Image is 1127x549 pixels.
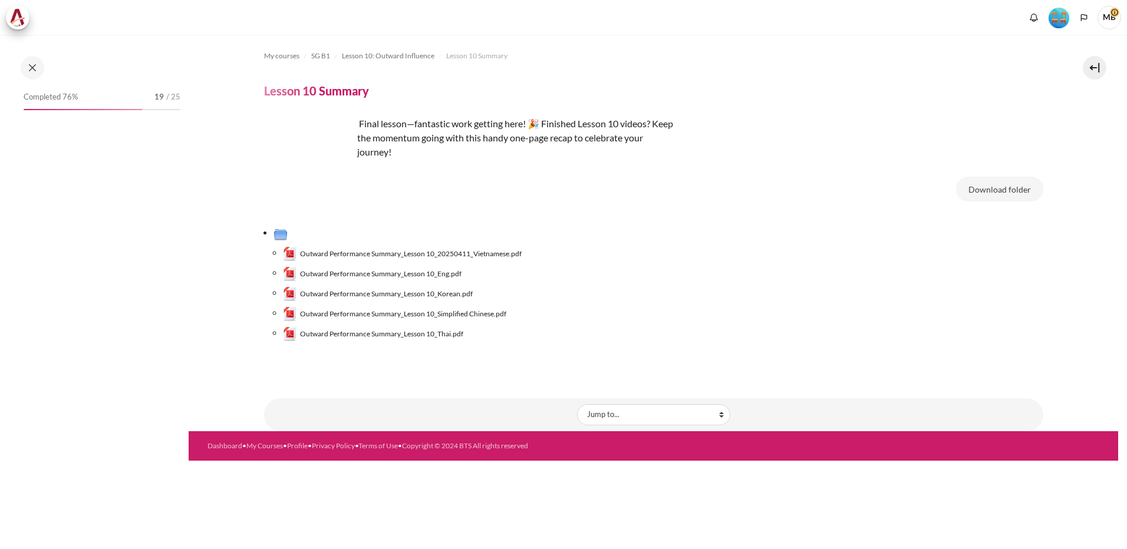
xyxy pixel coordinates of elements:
[154,91,164,103] span: 19
[300,289,473,299] span: Outward Performance Summary_Lesson 10_Korean.pdf
[956,177,1043,201] button: Download folder
[24,91,78,103] span: Completed 76%
[1025,9,1043,27] div: Show notification window with no new notifications
[166,91,180,103] span: / 25
[300,309,506,319] span: Outward Performance Summary_Lesson 10_Simplified Chinese.pdf
[207,441,704,451] div: • • • • •
[402,441,528,450] a: Copyright © 2024 BTS All rights reserved
[311,51,330,61] span: SG B1
[264,47,1043,65] nav: Navigation bar
[300,269,462,279] span: Outward Performance Summary_Lesson 10_Eng.pdf
[24,109,143,110] div: 76%
[189,35,1118,431] section: Content
[342,49,434,63] a: Lesson 10: Outward Influence
[1075,9,1093,27] button: Languages
[283,287,473,301] a: Outward Performance Summary_Lesson 10_Korean.pdfOutward Performance Summary_Lesson 10_Korean.pdf
[1049,8,1069,28] img: Level #4
[287,441,308,450] a: Profile
[446,49,508,63] a: Lesson 10 Summary
[9,9,26,27] img: Architeck
[358,441,398,450] a: Terms of Use
[264,51,299,61] span: My courses
[283,267,462,281] a: Outward Performance Summary_Lesson 10_Eng.pdfOutward Performance Summary_Lesson 10_Eng.pdf
[283,247,297,261] img: Outward Performance Summary_Lesson 10_20250411_Vietnamese.pdf
[1044,6,1074,28] a: Level #4
[283,287,297,301] img: Outward Performance Summary_Lesson 10_Korean.pdf
[311,49,330,63] a: SG B1
[283,327,464,341] a: Outward Performance Summary_Lesson 10_Thai.pdfOutward Performance Summary_Lesson 10_Thai.pdf
[207,441,242,450] a: Dashboard
[300,329,463,339] span: Outward Performance Summary_Lesson 10_Thai.pdf
[264,49,299,63] a: My courses
[283,327,297,341] img: Outward Performance Summary_Lesson 10_Thai.pdf
[6,6,35,29] a: Architeck Architeck
[283,307,507,321] a: Outward Performance Summary_Lesson 10_Simplified Chinese.pdfOutward Performance Summary_Lesson 10...
[283,267,297,281] img: Outward Performance Summary_Lesson 10_Eng.pdf
[357,118,673,157] span: Final lesson—fantastic work getting here! 🎉 Finished Lesson 10 videos? Keep the momentum going wi...
[283,307,297,321] img: Outward Performance Summary_Lesson 10_Simplified Chinese.pdf
[1049,6,1069,28] div: Level #4
[1098,6,1121,29] a: User menu
[264,117,352,205] img: dsd
[283,247,522,261] a: Outward Performance Summary_Lesson 10_20250411_Vietnamese.pdfOutward Performance Summary_Lesson 1...
[342,51,434,61] span: Lesson 10: Outward Influence
[312,441,355,450] a: Privacy Policy
[246,441,283,450] a: My Courses
[264,83,369,98] h4: Lesson 10 Summary
[300,249,522,259] span: Outward Performance Summary_Lesson 10_20250411_Vietnamese.pdf
[1098,6,1121,29] span: MB
[446,51,508,61] span: Lesson 10 Summary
